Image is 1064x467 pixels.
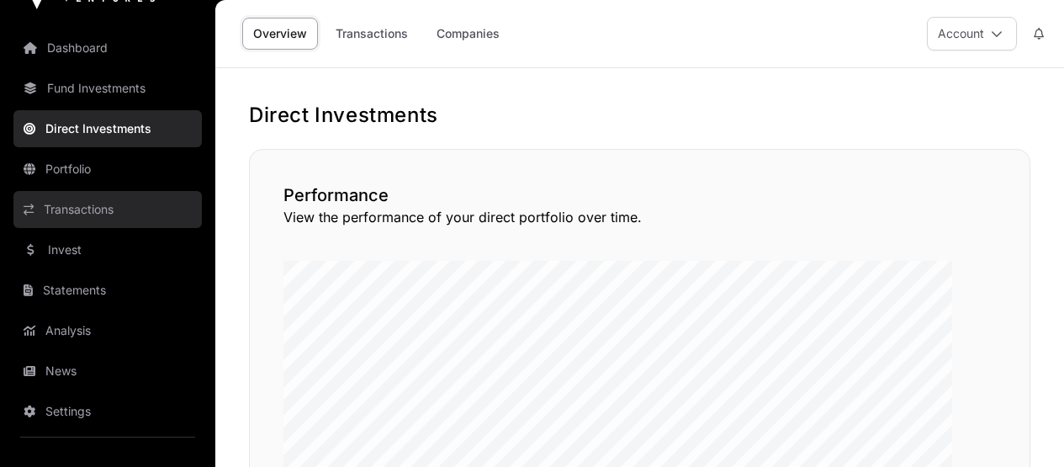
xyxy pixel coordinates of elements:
iframe: Chat Widget [980,386,1064,467]
a: Overview [242,18,318,50]
a: Settings [13,393,202,430]
a: News [13,353,202,390]
p: View the performance of your direct portfolio over time. [283,207,996,227]
a: Companies [426,18,511,50]
button: Account [927,17,1017,50]
a: Transactions [325,18,419,50]
a: Invest [13,231,202,268]
h1: Direct Investments [249,102,1030,129]
a: Analysis [13,312,202,349]
h2: Performance [283,183,996,207]
a: Transactions [13,191,202,228]
a: Fund Investments [13,70,202,107]
a: Portfolio [13,151,202,188]
a: Statements [13,272,202,309]
a: Direct Investments [13,110,202,147]
a: Dashboard [13,29,202,66]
